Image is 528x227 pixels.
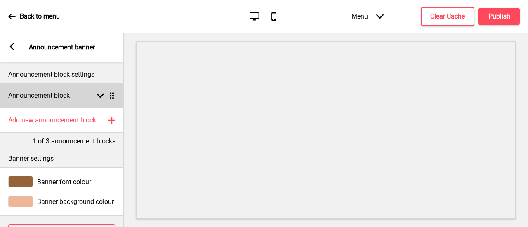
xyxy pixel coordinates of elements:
[488,12,510,21] h4: Publish
[20,12,60,21] p: Back to menu
[8,116,96,125] h4: Add new announcement block
[8,91,70,100] h4: Announcement block
[8,176,115,187] div: Banner font colour
[8,196,115,207] div: Banner background colour
[8,70,115,79] p: Announcement block settings
[29,43,95,52] p: Announcement banner
[343,4,392,28] div: Menu
[37,178,91,186] span: Banner font colour
[8,154,115,163] p: Banner settings
[37,198,114,206] span: Banner background colour
[33,137,115,146] p: 1 of 3 announcement blocks
[421,7,474,26] button: Clear Cache
[430,12,465,21] h4: Clear Cache
[8,5,60,28] a: Back to menu
[478,8,520,25] button: Publish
